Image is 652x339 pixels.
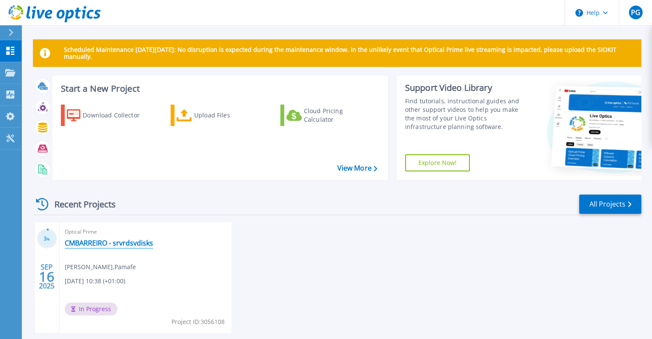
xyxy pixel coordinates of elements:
[61,84,377,93] h3: Start a New Project
[405,97,528,131] div: Find tutorials, instructional guides and other support videos to help you make the most of your L...
[405,82,528,93] div: Support Video Library
[65,276,125,286] span: [DATE] 10:38 (+01:00)
[304,107,373,124] div: Cloud Pricing Calculator
[65,303,117,315] span: In Progress
[47,237,50,241] span: %
[337,164,377,172] a: View More
[280,105,376,126] a: Cloud Pricing Calculator
[579,195,641,214] a: All Projects
[33,194,127,215] div: Recent Projects
[83,107,151,124] div: Download Collector
[171,105,266,126] a: Upload Files
[37,234,57,244] h3: 3
[39,261,55,292] div: SEP 2025
[64,46,634,60] p: Scheduled Maintenance [DATE][DATE]: No disruption is expected during the maintenance window. In t...
[405,154,470,171] a: Explore Now!
[631,9,640,16] span: PG
[39,273,54,280] span: 16
[65,239,153,247] a: CMBARREIRO - srvrdsvdisks
[65,227,226,237] span: Optical Prime
[61,105,156,126] a: Download Collector
[65,262,136,272] span: [PERSON_NAME] , Pamafe
[194,107,263,124] div: Upload Files
[171,317,225,327] span: Project ID: 3056108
